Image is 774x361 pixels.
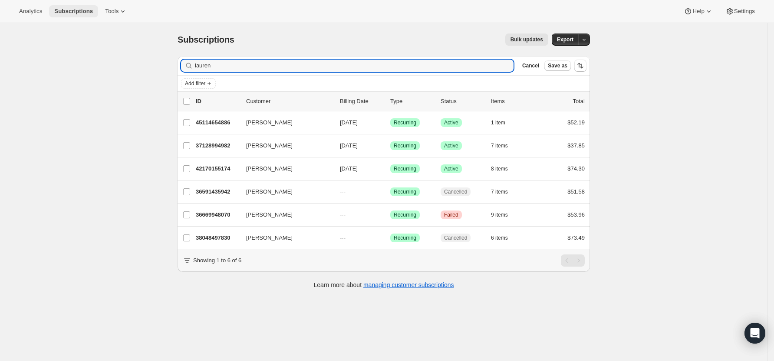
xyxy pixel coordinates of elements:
[394,188,416,195] span: Recurring
[491,211,508,218] span: 9 items
[340,165,358,172] span: [DATE]
[491,163,517,175] button: 8 items
[444,119,458,126] span: Active
[49,5,98,17] button: Subscriptions
[557,36,573,43] span: Export
[196,211,239,219] p: 36669948070
[491,140,517,152] button: 7 items
[567,188,585,195] span: $51.58
[241,162,328,176] button: [PERSON_NAME]
[394,119,416,126] span: Recurring
[567,165,585,172] span: $74.30
[491,209,517,221] button: 9 items
[491,186,517,198] button: 7 items
[19,8,42,15] span: Analytics
[552,33,579,46] button: Export
[744,323,765,344] div: Open Intercom Messenger
[314,281,454,289] p: Learn more about
[196,164,239,173] p: 42170155174
[241,208,328,222] button: [PERSON_NAME]
[441,97,484,106] p: Status
[241,116,328,130] button: [PERSON_NAME]
[241,231,328,245] button: [PERSON_NAME]
[196,97,239,106] p: ID
[548,62,567,69] span: Save as
[246,97,333,106] p: Customer
[692,8,704,15] span: Help
[491,165,508,172] span: 8 items
[491,232,517,244] button: 6 items
[394,142,416,149] span: Recurring
[105,8,119,15] span: Tools
[246,141,293,150] span: [PERSON_NAME]
[195,60,514,72] input: Filter subscribers
[340,188,346,195] span: ---
[574,60,586,72] button: Sort the results
[196,187,239,196] p: 36591435942
[246,118,293,127] span: [PERSON_NAME]
[491,234,508,241] span: 6 items
[444,188,467,195] span: Cancelled
[340,97,383,106] p: Billing Date
[567,211,585,218] span: $53.96
[196,209,585,221] div: 36669948070[PERSON_NAME]---SuccessRecurringCriticalFailed9 items$53.96
[491,188,508,195] span: 7 items
[196,141,239,150] p: 37128994982
[394,234,416,241] span: Recurring
[178,35,234,44] span: Subscriptions
[567,119,585,126] span: $52.19
[196,118,239,127] p: 45114654886
[340,234,346,241] span: ---
[444,165,458,172] span: Active
[246,234,293,242] span: [PERSON_NAME]
[246,164,293,173] span: [PERSON_NAME]
[444,211,458,218] span: Failed
[522,62,539,69] span: Cancel
[241,185,328,199] button: [PERSON_NAME]
[14,5,47,17] button: Analytics
[340,119,358,126] span: [DATE]
[394,211,416,218] span: Recurring
[491,142,508,149] span: 7 items
[196,140,585,152] div: 37128994982[PERSON_NAME][DATE]SuccessRecurringSuccessActive7 items$37.85
[196,186,585,198] div: 36591435942[PERSON_NAME]---SuccessRecurringCancelled7 items$51.58
[678,5,718,17] button: Help
[54,8,93,15] span: Subscriptions
[519,60,543,71] button: Cancel
[567,142,585,149] span: $37.85
[567,234,585,241] span: $73.49
[444,142,458,149] span: Active
[511,36,543,43] span: Bulk updates
[491,117,515,129] button: 1 item
[505,33,548,46] button: Bulk updates
[720,5,760,17] button: Settings
[363,281,454,288] a: managing customer subscriptions
[100,5,132,17] button: Tools
[196,163,585,175] div: 42170155174[PERSON_NAME][DATE]SuccessRecurringSuccessActive8 items$74.30
[734,8,755,15] span: Settings
[561,254,585,267] nav: Pagination
[185,80,205,87] span: Add filter
[394,165,416,172] span: Recurring
[340,211,346,218] span: ---
[193,256,241,265] p: Showing 1 to 6 of 6
[196,234,239,242] p: 38048497830
[544,60,571,71] button: Save as
[491,119,505,126] span: 1 item
[246,187,293,196] span: [PERSON_NAME]
[196,232,585,244] div: 38048497830[PERSON_NAME]---SuccessRecurringCancelled6 items$73.49
[491,97,534,106] div: Items
[196,97,585,106] div: IDCustomerBilling DateTypeStatusItemsTotal
[444,234,467,241] span: Cancelled
[181,78,216,89] button: Add filter
[246,211,293,219] span: [PERSON_NAME]
[573,97,585,106] p: Total
[241,139,328,153] button: [PERSON_NAME]
[340,142,358,149] span: [DATE]
[196,117,585,129] div: 45114654886[PERSON_NAME][DATE]SuccessRecurringSuccessActive1 item$52.19
[390,97,434,106] div: Type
